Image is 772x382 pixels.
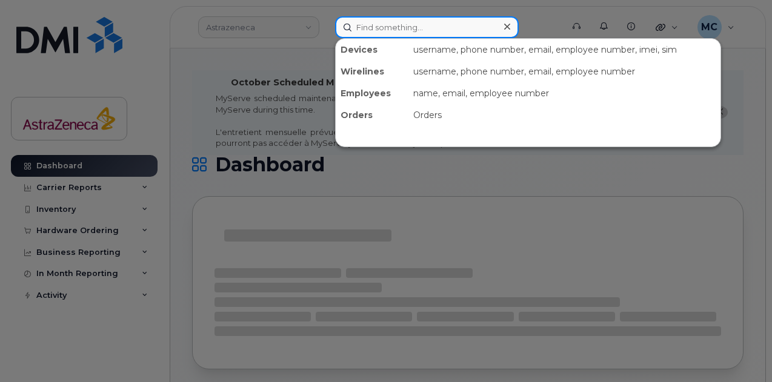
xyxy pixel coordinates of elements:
[408,104,720,126] div: Orders
[336,61,408,82] div: Wirelines
[408,61,720,82] div: username, phone number, email, employee number
[336,82,408,104] div: Employees
[408,82,720,104] div: name, email, employee number
[336,104,408,126] div: Orders
[408,39,720,61] div: username, phone number, email, employee number, imei, sim
[336,39,408,61] div: Devices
